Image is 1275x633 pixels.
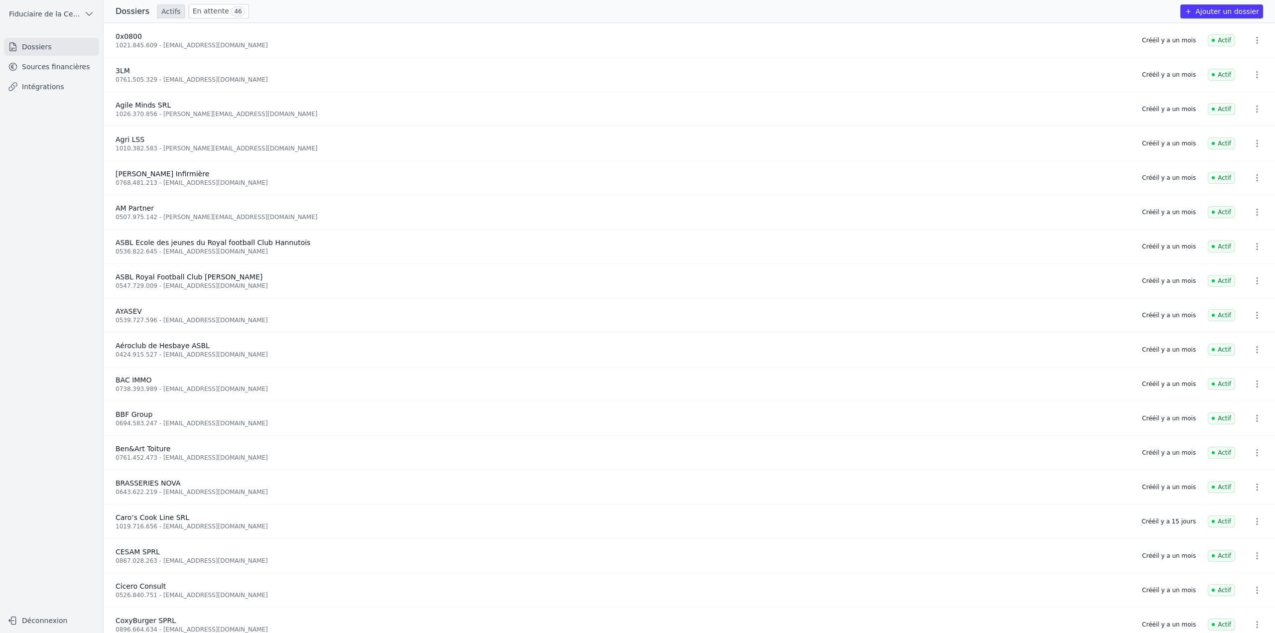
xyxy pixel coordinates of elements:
span: Actif [1208,206,1235,218]
span: Actif [1208,69,1235,81]
span: [PERSON_NAME] Infirmière [116,170,209,178]
div: Créé il y a un mois [1142,105,1196,113]
div: Créé il y a un mois [1142,311,1196,319]
span: Actif [1208,481,1235,493]
span: Agri LSS [116,135,144,143]
div: 0867.028.263 - [EMAIL_ADDRESS][DOMAIN_NAME] [116,557,1130,565]
div: Créé il y a un mois [1142,414,1196,422]
div: Créé il y a un mois [1142,277,1196,285]
div: 0536.822.645 - [EMAIL_ADDRESS][DOMAIN_NAME] [116,248,1130,255]
div: 1026.370.856 - [PERSON_NAME][EMAIL_ADDRESS][DOMAIN_NAME] [116,110,1130,118]
span: Actif [1208,344,1235,356]
span: BRASSERIES NOVA [116,479,181,487]
a: En attente 46 [189,4,249,18]
div: 0424.915.527 - [EMAIL_ADDRESS][DOMAIN_NAME] [116,351,1130,359]
span: Caro’s Cook Line SRL [116,513,189,521]
span: Cicero Consult [116,582,166,590]
div: Créé il y a un mois [1142,483,1196,491]
h3: Dossiers [116,5,149,17]
div: Créé il y a un mois [1142,586,1196,594]
div: Créé il y a un mois [1142,552,1196,560]
div: Créé il y a un mois [1142,243,1196,251]
a: Intégrations [4,78,99,96]
div: 1021.845.609 - [EMAIL_ADDRESS][DOMAIN_NAME] [116,41,1130,49]
span: Actif [1208,241,1235,253]
span: AM Partner [116,204,154,212]
div: 0526.840.751 - [EMAIL_ADDRESS][DOMAIN_NAME] [116,591,1130,599]
div: 0643.622.219 - [EMAIL_ADDRESS][DOMAIN_NAME] [116,488,1130,496]
span: Agile Minds SRL [116,101,171,109]
span: ASBL Ecole des jeunes du Royal football Club Hannutois [116,239,310,247]
span: Actif [1208,412,1235,424]
span: Actif [1208,619,1235,631]
a: Dossiers [4,38,99,56]
a: Sources financières [4,58,99,76]
div: 0761.505.329 - [EMAIL_ADDRESS][DOMAIN_NAME] [116,76,1130,84]
div: 0768.481.213 - [EMAIL_ADDRESS][DOMAIN_NAME] [116,179,1130,187]
div: 0761.452.473 - [EMAIL_ADDRESS][DOMAIN_NAME] [116,454,1130,462]
span: CoxyBurger SPRL [116,617,176,625]
div: Créé il y a un mois [1142,346,1196,354]
span: Actif [1208,275,1235,287]
div: 0507.975.142 - [PERSON_NAME][EMAIL_ADDRESS][DOMAIN_NAME] [116,213,1130,221]
span: Actif [1208,172,1235,184]
button: Déconnexion [4,613,99,629]
span: Aéroclub de Hesbaye ASBL [116,342,210,350]
a: Actifs [157,4,185,18]
button: Ajouter un dossier [1180,4,1263,18]
div: Créé il y a un mois [1142,449,1196,457]
span: Actif [1208,447,1235,459]
span: CESAM SPRL [116,548,160,556]
span: Actif [1208,309,1235,321]
span: Actif [1208,378,1235,390]
div: 1010.382.583 - [PERSON_NAME][EMAIL_ADDRESS][DOMAIN_NAME] [116,144,1130,152]
div: 0539.727.596 - [EMAIL_ADDRESS][DOMAIN_NAME] [116,316,1130,324]
span: BAC IMMO [116,376,151,384]
span: Actif [1208,515,1235,527]
span: Actif [1208,584,1235,596]
span: BBF Group [116,410,152,418]
div: Créé il y a un mois [1142,380,1196,388]
button: Fiduciaire de la Cense & Associés [4,6,99,22]
div: Créé il y a un mois [1142,174,1196,182]
span: 3LM [116,67,130,75]
span: 46 [231,6,245,16]
div: Créé il y a un mois [1142,621,1196,629]
div: 0547.729.009 - [EMAIL_ADDRESS][DOMAIN_NAME] [116,282,1130,290]
span: Ben&Art Toiture [116,445,170,453]
span: Actif [1208,34,1235,46]
span: Actif [1208,103,1235,115]
span: ASBL Royal Football Club [PERSON_NAME] [116,273,262,281]
div: Créé il y a 15 jours [1142,517,1196,525]
span: Actif [1208,550,1235,562]
div: Créé il y a un mois [1142,208,1196,216]
div: Créé il y a un mois [1142,36,1196,44]
span: AYASEV [116,307,142,315]
span: Fiduciaire de la Cense & Associés [9,9,80,19]
span: 0x0800 [116,32,142,40]
div: 1019.716.656 - [EMAIL_ADDRESS][DOMAIN_NAME] [116,522,1130,530]
div: Créé il y a un mois [1142,71,1196,79]
div: 0694.583.247 - [EMAIL_ADDRESS][DOMAIN_NAME] [116,419,1130,427]
div: 0738.393.989 - [EMAIL_ADDRESS][DOMAIN_NAME] [116,385,1130,393]
div: Créé il y a un mois [1142,139,1196,147]
span: Actif [1208,137,1235,149]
